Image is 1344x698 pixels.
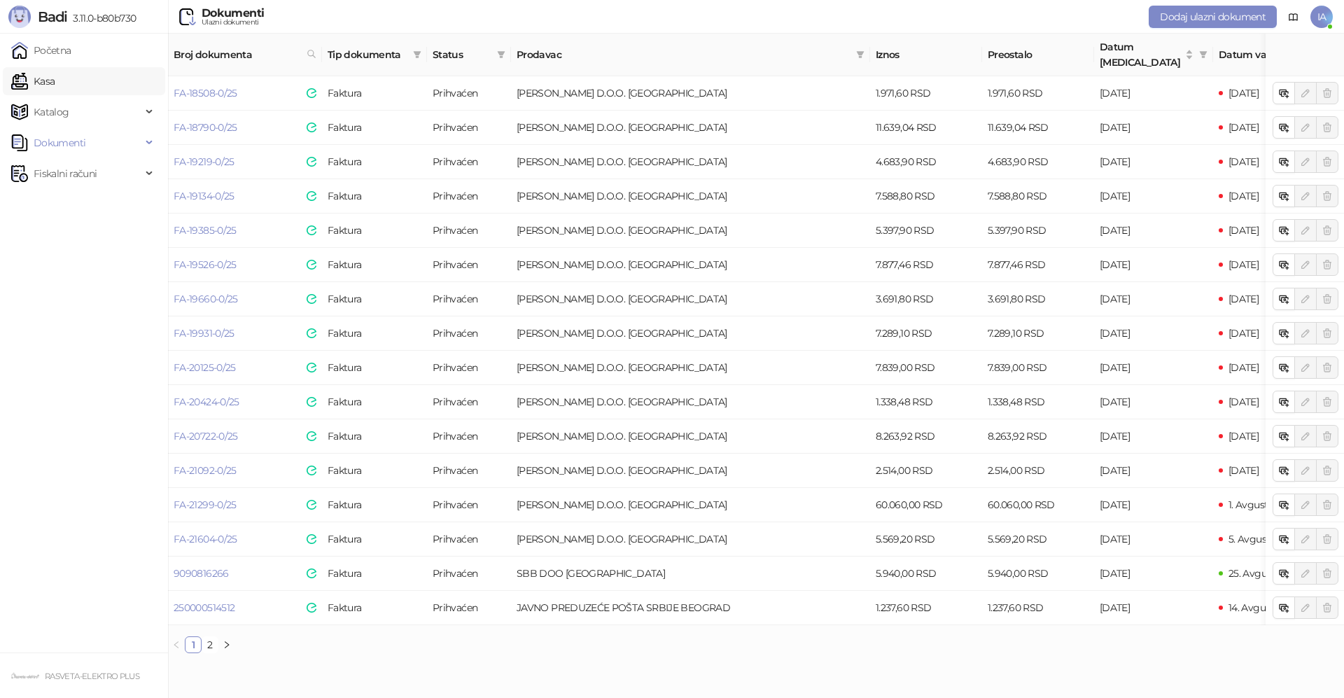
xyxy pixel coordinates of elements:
span: 5. Avgust 2025. [1228,533,1295,545]
td: Faktura [322,76,427,111]
a: FA-19660-0/25 [174,293,238,305]
td: Prihvaćen [427,591,511,625]
td: Trgovina Matejić D.O.O. Kruševac [511,316,870,351]
th: Iznos [870,34,982,76]
span: [DATE] [1228,464,1259,477]
li: Prethodna strana [168,636,185,653]
span: 1. Avgust 2025. [1228,498,1293,511]
img: e-Faktura [307,363,316,372]
td: Trgovina Matejić D.O.O. Kruševac [511,76,870,111]
td: 2.514,00 RSD [870,454,982,488]
span: Dokumenti [34,129,85,157]
th: Datum prometa [1094,34,1213,76]
td: [DATE] [1094,557,1213,591]
td: 8.263,92 RSD [870,419,982,454]
img: e-Faktura [307,431,316,441]
span: Datum valute [1219,47,1301,62]
a: FA-19931-0/25 [174,327,234,340]
th: Datum valute [1213,34,1332,76]
td: Prihvaćen [427,419,511,454]
td: 8.263,92 RSD [982,419,1094,454]
td: 7.839,00 RSD [982,351,1094,385]
td: Faktura [322,557,427,591]
td: [DATE] [1094,145,1213,179]
td: Faktura [322,145,427,179]
button: right [218,636,235,653]
td: 4.683,90 RSD [870,145,982,179]
button: left [168,636,185,653]
img: e-Faktura [307,397,316,407]
a: FA-18508-0/25 [174,87,237,99]
span: [DATE] [1228,121,1259,134]
span: [DATE] [1228,224,1259,237]
a: FA-19219-0/25 [174,155,234,168]
a: Kasa [11,67,55,95]
img: e-Faktura [307,500,316,510]
a: FA-21604-0/25 [174,533,237,545]
span: filter [1199,50,1207,59]
td: Trgovina Matejić D.O.O. Kruševac [511,179,870,214]
td: Prihvaćen [427,351,511,385]
td: 7.289,10 RSD [982,316,1094,351]
img: e-Faktura [307,191,316,201]
td: 7.839,00 RSD [870,351,982,385]
td: Faktura [322,454,427,488]
td: [DATE] [1094,488,1213,522]
td: 11.639,04 RSD [982,111,1094,145]
td: [DATE] [1094,419,1213,454]
td: Trgovina Matejić D.O.O. Kruševac [511,419,870,454]
td: 1.971,60 RSD [870,76,982,111]
span: [DATE] [1228,396,1259,408]
img: e-Faktura [307,225,316,235]
span: 25. Avgust 2025. [1228,567,1301,580]
span: Datum [MEDICAL_DATA] [1100,39,1182,70]
td: [DATE] [1094,76,1213,111]
td: [DATE] [1094,385,1213,419]
td: Faktura [322,179,427,214]
td: Faktura [322,419,427,454]
li: 1 [185,636,202,653]
td: [DATE] [1094,111,1213,145]
img: e-Faktura [307,568,316,578]
img: e-Faktura [307,466,316,475]
span: Katalog [34,98,69,126]
td: 7.877,46 RSD [982,248,1094,282]
td: [DATE] [1094,591,1213,625]
span: 3.11.0-b80b730 [67,12,136,25]
td: Faktura [322,488,427,522]
td: [DATE] [1094,248,1213,282]
a: FA-21092-0/25 [174,464,237,477]
span: filter [853,44,867,65]
td: 1.338,48 RSD [982,385,1094,419]
div: Ulazni dokumenti [202,19,264,26]
td: Faktura [322,522,427,557]
td: 1.971,60 RSD [982,76,1094,111]
td: Trgovina Matejić D.O.O. Kruševac [511,488,870,522]
th: Preostalo [982,34,1094,76]
span: Prodavac [517,47,850,62]
td: Prihvaćen [427,557,511,591]
a: Dokumentacija [1282,6,1305,28]
th: Tip dokumenta [322,34,427,76]
img: e-Faktura [307,534,316,544]
span: IA [1310,6,1333,28]
span: [DATE] [1228,87,1259,99]
span: Broj dokumenta [174,47,301,62]
a: FA-19526-0/25 [174,258,237,271]
img: e-Faktura [307,123,316,132]
img: 64x64-companyLogo-4c9eac63-00ad-485c-9b48-57f283827d2d.png [11,662,39,690]
th: Prodavac [511,34,870,76]
td: Trgovina Matejić D.O.O. Kruševac [511,214,870,248]
td: Prihvaćen [427,111,511,145]
span: filter [410,44,424,65]
td: SBB DOO BEOGRAD [511,557,870,591]
span: filter [413,50,421,59]
td: Faktura [322,351,427,385]
td: 7.588,80 RSD [870,179,982,214]
a: 250000514512 [174,601,234,614]
td: 5.397,90 RSD [870,214,982,248]
td: Prihvaćen [427,179,511,214]
td: 7.588,80 RSD [982,179,1094,214]
td: [DATE] [1094,214,1213,248]
td: 1.338,48 RSD [870,385,982,419]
